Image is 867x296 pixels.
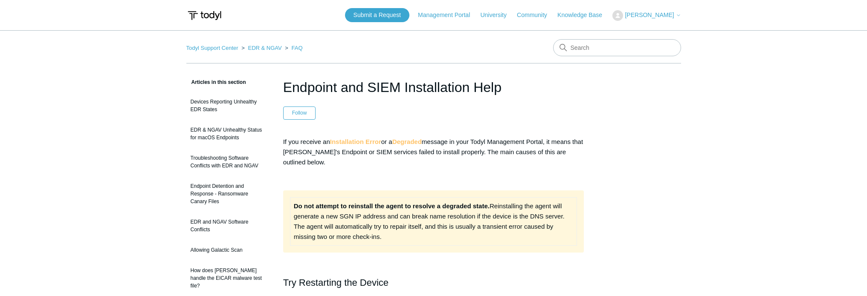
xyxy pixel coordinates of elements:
[186,242,270,258] a: Allowing Galactic Scan
[625,11,674,18] span: [PERSON_NAME]
[240,45,283,51] li: EDR & NGAV
[480,11,515,20] a: University
[292,45,303,51] a: FAQ
[517,11,556,20] a: Community
[330,138,381,145] strong: Installation Error
[612,10,681,21] button: [PERSON_NAME]
[418,11,478,20] a: Management Portal
[294,202,490,210] strong: Do not attempt to reinstall the agent to resolve a degraded state.
[186,122,270,146] a: EDR & NGAV Unhealthy Status for macOS Endpoints
[186,79,246,85] span: Articles in this section
[290,197,577,245] td: Reinstalling the agent will generate a new SGN IP address and can break name resolution if the de...
[186,94,270,118] a: Devices Reporting Unhealthy EDR States
[186,8,223,23] img: Todyl Support Center Help Center home page
[248,45,281,51] a: EDR & NGAV
[186,262,270,294] a: How does [PERSON_NAME] handle the EICAR malware test file?
[283,137,584,167] p: If you receive an or a message in your Todyl Management Portal, it means that [PERSON_NAME]'s End...
[283,275,584,290] h2: Try Restarting the Device
[186,178,270,210] a: Endpoint Detention and Response - Ransomware Canary Files
[283,45,302,51] li: FAQ
[392,138,422,145] strong: Degraded
[557,11,611,20] a: Knowledge Base
[186,150,270,174] a: Troubleshooting Software Conflicts with EDR and NGAV
[283,77,584,98] h1: Endpoint and SIEM Installation Help
[553,39,681,56] input: Search
[186,45,238,51] a: Todyl Support Center
[186,214,270,238] a: EDR and NGAV Software Conflicts
[283,106,316,119] button: Follow Article
[345,8,409,22] a: Submit a Request
[186,45,240,51] li: Todyl Support Center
